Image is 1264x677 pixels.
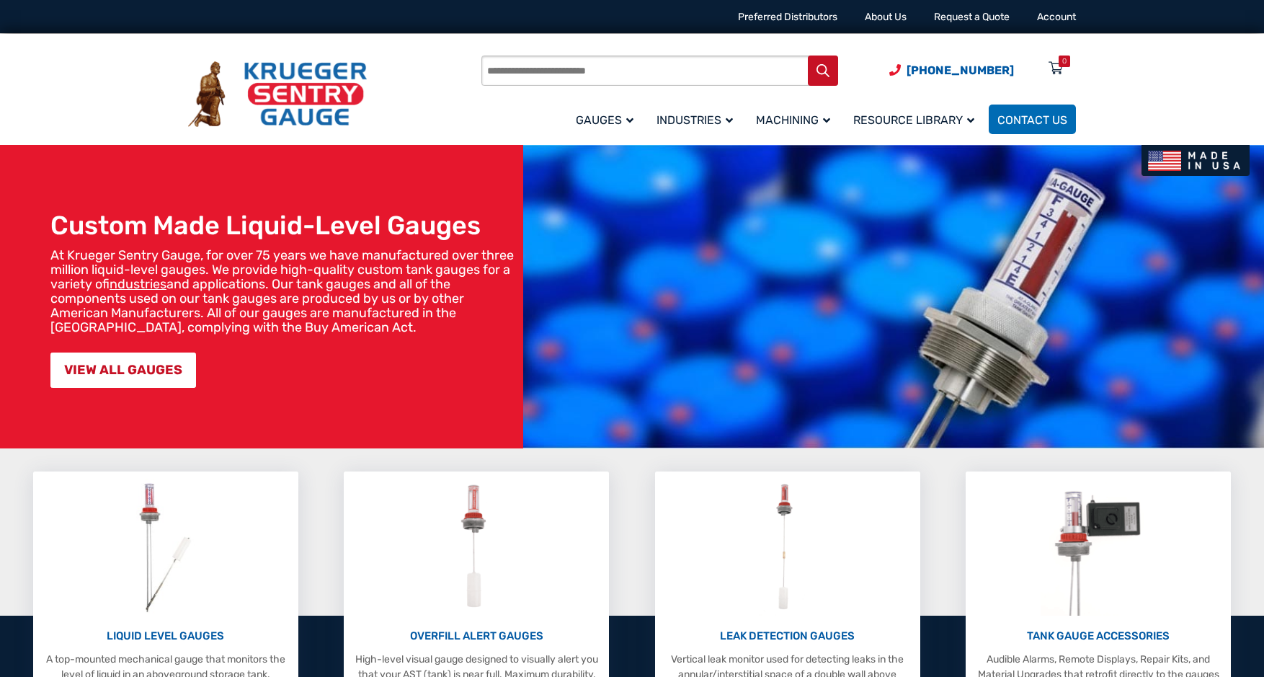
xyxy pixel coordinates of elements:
[738,11,837,23] a: Preferred Distributors
[1037,11,1076,23] a: Account
[934,11,1010,23] a: Request a Quote
[756,113,830,127] span: Machining
[128,479,204,616] img: Liquid Level Gauges
[50,210,516,241] h1: Custom Made Liquid-Level Gauges
[865,11,907,23] a: About Us
[662,628,913,645] p: LEAK DETECTION GAUGES
[889,61,1014,79] a: Phone Number (920) 434-8860
[110,276,166,292] a: industries
[351,628,602,645] p: OVERFILL ALERT GAUGES
[845,102,989,136] a: Resource Library
[188,61,367,128] img: Krueger Sentry Gauge
[1141,145,1250,176] img: Made In USA
[576,113,633,127] span: Gauges
[759,479,816,616] img: Leak Detection Gauges
[997,113,1067,127] span: Contact Us
[523,145,1264,448] img: bg_hero_bannerksentry
[907,63,1014,77] span: [PHONE_NUMBER]
[853,113,974,127] span: Resource Library
[973,628,1224,645] p: TANK GAUGE ACCESSORIES
[657,113,733,127] span: Industries
[747,102,845,136] a: Machining
[50,248,516,335] p: At Krueger Sentry Gauge, for over 75 years we have manufactured over three million liquid-level g...
[40,628,291,645] p: LIQUID LEVEL GAUGES
[648,102,747,136] a: Industries
[50,353,196,388] a: VIEW ALL GAUGES
[567,102,648,136] a: Gauges
[989,105,1076,134] a: Contact Us
[1062,56,1067,67] div: 0
[1041,479,1157,616] img: Tank Gauge Accessories
[445,479,509,616] img: Overfill Alert Gauges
